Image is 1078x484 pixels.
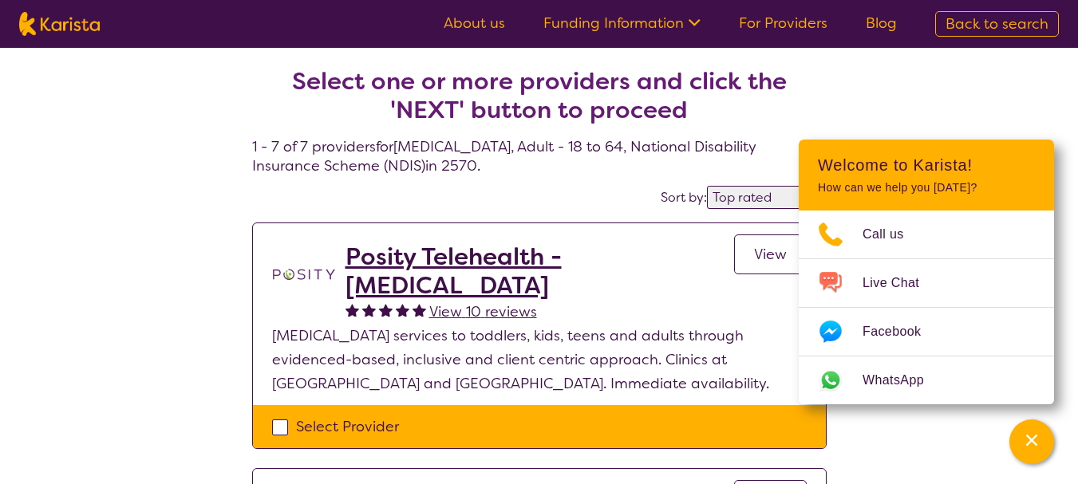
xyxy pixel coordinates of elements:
[379,303,393,317] img: fullstar
[734,234,807,274] a: View
[754,245,787,264] span: View
[799,211,1054,404] ul: Choose channel
[429,302,537,321] span: View 10 reviews
[799,356,1054,404] a: Web link opens in a new tab.
[1009,419,1054,464] button: Channel Menu
[252,29,827,175] h4: 1 - 7 of 7 providers for [MEDICAL_DATA] , Adult - 18 to 64 , National Disability Insurance Scheme...
[863,368,943,392] span: WhatsApp
[413,303,426,317] img: fullstar
[818,155,1035,175] h2: Welcome to Karista!
[661,189,707,206] label: Sort by:
[19,12,100,36] img: Karista logo
[396,303,409,317] img: fullstar
[271,67,808,124] h2: Select one or more providers and click the 'NEXT' button to proceed
[444,14,505,33] a: About us
[863,271,938,295] span: Live Chat
[866,14,897,33] a: Blog
[863,222,923,246] span: Call us
[818,181,1035,195] p: How can we help you [DATE]?
[362,303,376,317] img: fullstar
[935,11,1059,37] a: Back to search
[346,303,359,317] img: fullstar
[739,14,827,33] a: For Providers
[346,242,734,300] a: Posity Telehealth - [MEDICAL_DATA]
[946,14,1048,33] span: Back to search
[863,320,940,344] span: Facebook
[429,300,537,324] a: View 10 reviews
[272,242,336,306] img: t1bslo80pcylnzwjhndq.png
[272,324,807,395] p: [MEDICAL_DATA] services to toddlers, kids, teens and adults through evidenced-based, inclusive an...
[799,140,1054,404] div: Channel Menu
[543,14,701,33] a: Funding Information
